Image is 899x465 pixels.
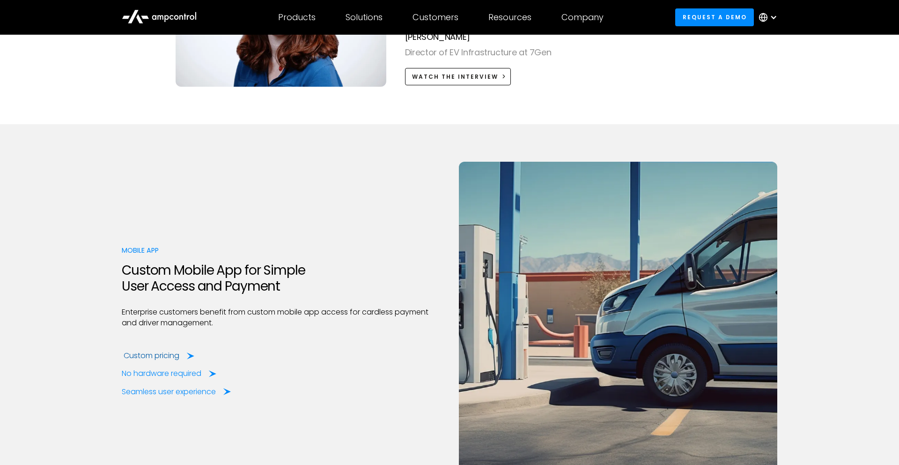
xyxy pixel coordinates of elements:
div: Solutions [346,12,383,22]
div: Director of EV Infrastructure at 7Gen [405,46,723,60]
div: Customers [413,12,458,22]
a: Seamless user experience [122,387,231,397]
a: No hardware required [122,368,216,379]
div: Company [561,12,604,22]
div: Resources [488,12,531,22]
div: No hardware required [122,368,201,379]
a: Custom pricing [124,351,194,361]
h2: Custom Mobile App for Simple User Access and Payment [122,262,440,294]
div: Mobile App [122,245,440,255]
div: Custom pricing [124,351,179,361]
div: Products [278,12,316,22]
a: Watch The Interview [405,68,511,85]
a: Request a demo [675,8,754,26]
div: Watch The Interview [412,73,498,81]
div: Seamless user experience [122,387,216,397]
p: Enterprise customers benefit from custom mobile app access for cardless payment and driver manage... [122,307,440,328]
div: [PERSON_NAME] [405,30,723,44]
